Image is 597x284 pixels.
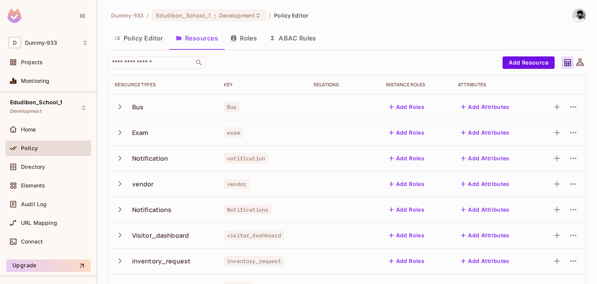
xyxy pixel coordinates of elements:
span: Home [21,126,36,133]
div: Notifications [132,205,172,214]
li: / [147,12,148,19]
button: Policy Editor [108,28,169,48]
span: Connect [21,238,43,245]
span: URL Mapping [21,220,57,226]
button: Upgrade [6,259,91,272]
img: SReyMgAAAABJRU5ErkJggg== [7,9,21,23]
button: Add Roles [386,126,428,139]
span: vendor [224,179,249,189]
button: Add Attributes [458,126,513,139]
span: notification [224,153,268,163]
button: Add Roles [386,229,428,242]
span: Monitoring [21,78,50,84]
div: Key [224,82,301,88]
img: Shyam Sivu [573,9,586,22]
button: Add Attributes [458,255,513,267]
span: Projects [21,59,43,65]
span: Notifications [224,205,271,215]
span: exam [224,128,243,138]
button: Resources [169,28,224,48]
span: Policy Editor [274,12,308,19]
div: Visitor_dashboard [132,231,189,240]
button: Roles [224,28,263,48]
div: inventory_request [132,257,191,265]
div: Bus [132,103,143,111]
button: Add Attributes [458,152,513,165]
div: Instance roles [386,82,446,88]
button: Add Roles [386,101,428,113]
span: Development [219,12,255,19]
span: Bus [224,102,239,112]
span: Development [10,108,42,114]
span: Policy [21,145,38,151]
div: vendor [132,180,154,188]
span: : [214,12,216,19]
button: Add Roles [386,178,428,190]
span: Directory [21,164,45,170]
div: Notification [132,154,168,163]
span: visitor_dashboard [224,230,284,240]
span: Audit Log [21,201,47,207]
span: D [9,37,21,48]
li: / [269,12,271,19]
span: Workspace: Dummy-933 [25,40,57,46]
span: Elements [21,182,45,189]
button: Add Resource [503,56,555,69]
button: ABAC Rules [263,28,323,48]
span: inventory_request [224,256,284,266]
div: Relations [314,82,374,88]
span: the active workspace [111,12,143,19]
div: Exam [132,128,148,137]
button: Add Attributes [458,203,513,216]
span: Edudibon_School_1 [156,12,211,19]
button: Add Roles [386,255,428,267]
div: Resource Types [115,82,211,88]
button: Add Attributes [458,101,513,113]
div: Attributes [458,82,529,88]
button: Add Roles [386,152,428,165]
span: Edudibon_School_1 [10,99,63,105]
button: Add Roles [386,203,428,216]
button: Add Attributes [458,229,513,242]
button: Add Attributes [458,178,513,190]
